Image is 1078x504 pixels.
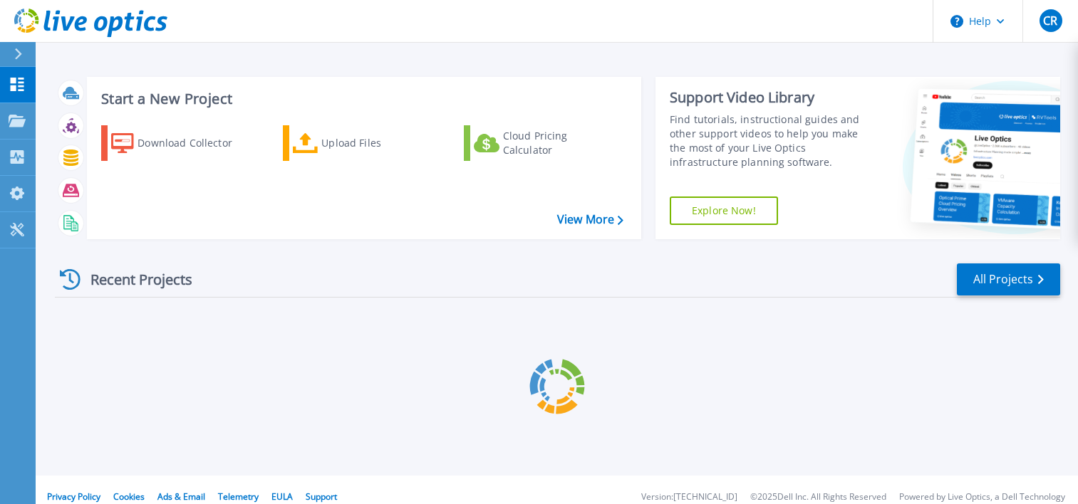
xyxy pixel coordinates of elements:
[321,129,435,157] div: Upload Files
[55,262,212,297] div: Recent Projects
[641,493,737,502] li: Version: [TECHNICAL_ID]
[503,129,617,157] div: Cloud Pricing Calculator
[47,490,100,503] a: Privacy Policy
[670,196,778,225] a: Explore Now!
[101,91,623,107] h3: Start a New Project
[957,263,1060,295] a: All Projects
[557,213,623,226] a: View More
[113,490,145,503] a: Cookies
[101,125,260,161] a: Download Collector
[271,490,293,503] a: EULA
[464,125,623,161] a: Cloud Pricing Calculator
[283,125,442,161] a: Upload Files
[899,493,1065,502] li: Powered by Live Optics, a Dell Technology
[670,112,873,169] div: Find tutorials, instructional guides and other support videos to help you make the most of your L...
[306,490,337,503] a: Support
[157,490,205,503] a: Ads & Email
[670,88,873,107] div: Support Video Library
[750,493,886,502] li: © 2025 Dell Inc. All Rights Reserved
[1043,15,1057,26] span: CR
[138,129,252,157] div: Download Collector
[218,490,259,503] a: Telemetry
